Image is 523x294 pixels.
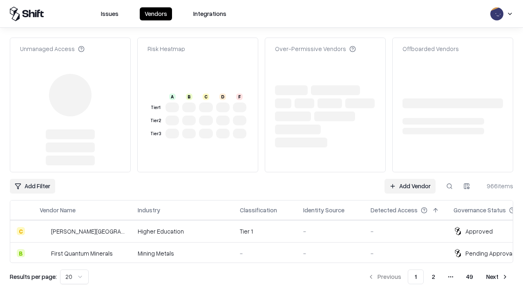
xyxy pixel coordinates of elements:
[465,249,514,258] div: Pending Approval
[303,227,358,236] div: -
[371,227,440,236] div: -
[20,45,85,53] div: Unmanaged Access
[363,269,513,284] nav: pagination
[275,45,356,53] div: Over-Permissive Vendors
[303,206,344,214] div: Identity Source
[138,227,227,236] div: Higher Education
[384,179,436,194] a: Add Vendor
[148,45,185,53] div: Risk Heatmap
[219,94,226,100] div: D
[10,272,57,281] p: Results per page:
[371,249,440,258] div: -
[149,117,162,124] div: Tier 2
[140,7,172,20] button: Vendors
[240,206,277,214] div: Classification
[96,7,123,20] button: Issues
[40,249,48,257] img: First Quantum Minerals
[10,179,55,194] button: Add Filter
[40,206,76,214] div: Vendor Name
[40,227,48,235] img: Reichman University
[240,249,290,258] div: -
[481,182,513,190] div: 966 items
[186,94,192,100] div: B
[51,227,125,236] div: [PERSON_NAME][GEOGRAPHIC_DATA]
[240,227,290,236] div: Tier 1
[51,249,113,258] div: First Quantum Minerals
[138,249,227,258] div: Mining Metals
[303,249,358,258] div: -
[454,206,506,214] div: Governance Status
[149,130,162,137] div: Tier 3
[425,269,442,284] button: 2
[236,94,243,100] div: F
[17,227,25,235] div: C
[460,269,480,284] button: 49
[481,269,513,284] button: Next
[138,206,160,214] div: Industry
[371,206,418,214] div: Detected Access
[402,45,459,53] div: Offboarded Vendors
[465,227,493,236] div: Approved
[17,249,25,257] div: B
[408,269,424,284] button: 1
[188,7,231,20] button: Integrations
[149,104,162,111] div: Tier 1
[203,94,209,100] div: C
[169,94,176,100] div: A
